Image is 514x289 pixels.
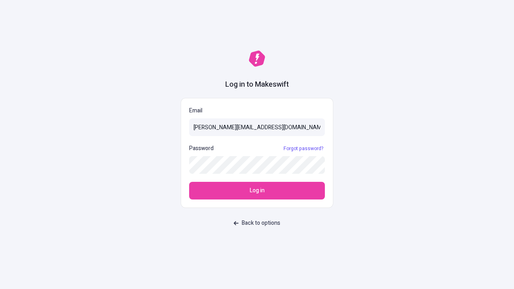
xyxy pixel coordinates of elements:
[242,219,280,228] span: Back to options
[229,216,285,230] button: Back to options
[189,144,214,153] p: Password
[189,182,325,199] button: Log in
[225,79,289,90] h1: Log in to Makeswift
[282,145,325,152] a: Forgot password?
[189,106,325,115] p: Email
[250,186,265,195] span: Log in
[189,118,325,136] input: Email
